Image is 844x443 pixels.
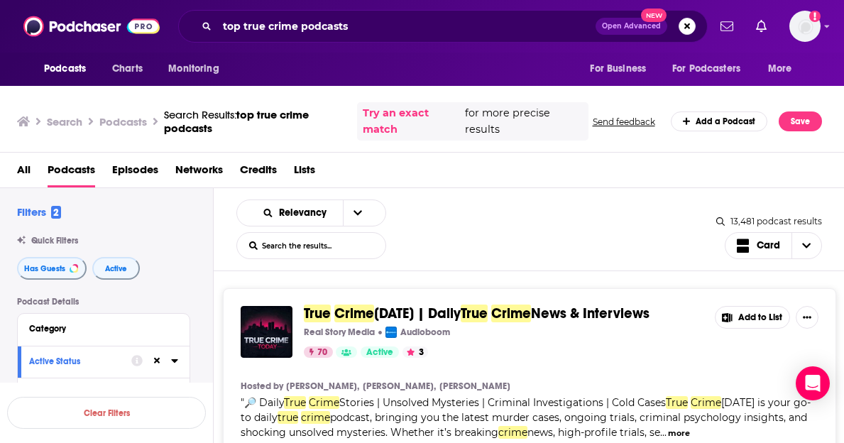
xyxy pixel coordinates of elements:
span: True [461,305,488,322]
a: [PERSON_NAME] [439,381,510,392]
a: Try an exact match [363,105,462,138]
a: Active [361,346,399,358]
span: " [241,396,811,439]
div: Active Status [29,356,122,366]
span: crime [301,411,330,424]
a: 70 [304,346,333,358]
span: True [666,396,688,409]
span: crime [498,426,527,439]
div: Category [29,324,169,334]
button: open menu [34,55,104,82]
span: True [284,396,306,409]
span: For Business [590,59,646,79]
button: Active Status [29,352,131,370]
span: Active [105,265,127,273]
span: News & Interviews [531,305,650,322]
div: 13,481 podcast results [716,216,822,226]
span: 🔎 Daily [244,396,284,409]
h2: Filters [17,205,61,219]
button: open menu [663,55,761,82]
button: Clear Filters [7,397,206,429]
span: top true crime podcasts [164,108,309,135]
button: Open AdvancedNew [596,18,667,35]
a: Podcasts [48,158,95,187]
button: Save [779,111,822,131]
img: Podchaser - Follow, Share and Rate Podcasts [23,13,160,40]
button: 3 [402,346,428,358]
button: Active [92,257,140,280]
svg: Add a profile image [809,11,821,22]
span: Crime [691,396,721,409]
a: [PERSON_NAME], [363,381,436,392]
h3: Podcasts [99,115,147,128]
button: Has Guests [17,257,87,280]
p: Audioboom [400,327,450,338]
span: ... [660,426,667,439]
img: User Profile [789,11,821,42]
p: Podcast Details [17,297,190,307]
span: Lists [294,158,315,187]
span: Episodes [112,158,158,187]
p: Real Story Media [304,327,375,338]
span: Monitoring [168,59,219,79]
span: podcast, bringing you the latest murder cases, ongoing trials, criminal psychology insights, and ... [241,411,807,439]
span: Charts [112,59,143,79]
a: TrueCrime[DATE] | DailyTrueCrimeNews & Interviews [304,306,650,322]
a: AudioboomAudioboom [385,327,450,338]
img: True Crime Today | Daily True Crime News & Interviews [241,306,292,358]
button: Category [29,319,178,337]
input: Search podcasts, credits, & more... [217,15,596,38]
span: news, high-profile trials, se [527,426,660,439]
span: Active [366,346,393,360]
span: More [768,59,792,79]
a: Networks [175,158,223,187]
span: Card [757,241,780,251]
a: Charts [103,55,151,82]
a: [PERSON_NAME], [286,381,359,392]
span: Relevancy [279,208,331,218]
button: open menu [158,55,237,82]
span: 2 [51,206,61,219]
h2: Choose List sort [236,199,386,226]
a: Add a Podcast [671,111,768,131]
span: Crime [491,305,531,322]
button: Show profile menu [789,11,821,42]
a: Show notifications dropdown [750,14,772,38]
span: For Podcasters [672,59,740,79]
div: Search podcasts, credits, & more... [178,10,708,43]
span: Podcasts [44,59,86,79]
span: True [304,305,331,322]
span: for more precise results [465,105,583,138]
span: Logged in as CaveHenricks [789,11,821,42]
button: open menu [580,55,664,82]
button: Add to List [715,306,790,329]
h2: Choose View [725,232,823,259]
h4: Hosted by [241,381,283,392]
span: New [641,9,667,22]
span: Has Guests [24,265,65,273]
button: open menu [250,208,343,218]
span: true [278,411,298,424]
span: [DATE] | Daily [374,305,461,322]
button: more [668,427,690,439]
div: Open Intercom Messenger [796,366,830,400]
span: Open Advanced [602,23,661,30]
a: All [17,158,31,187]
span: Crime [334,305,374,322]
span: Stories | Unsolved Mysteries | Criminal Investigations | Cold Cases [339,396,666,409]
span: Quick Filters [31,236,78,246]
a: Credits [240,158,277,187]
a: Search Results:top true crime podcasts [164,108,346,135]
button: open menu [758,55,810,82]
img: Audioboom [385,327,397,338]
span: Crime [309,396,339,409]
h3: Search [47,115,82,128]
span: 70 [317,346,327,360]
a: Show notifications dropdown [715,14,739,38]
